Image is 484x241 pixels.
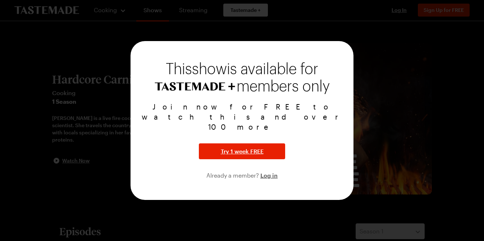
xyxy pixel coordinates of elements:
button: Try 1 week FREE [199,143,285,159]
p: Join now for FREE to watch this and over 100 more [139,102,345,132]
span: This show is available for [166,62,318,76]
span: Already a member? [206,172,260,179]
img: Tastemade+ [155,82,235,91]
span: members only [237,79,330,94]
span: Try 1 week FREE [221,147,264,156]
button: Log in [260,171,278,179]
